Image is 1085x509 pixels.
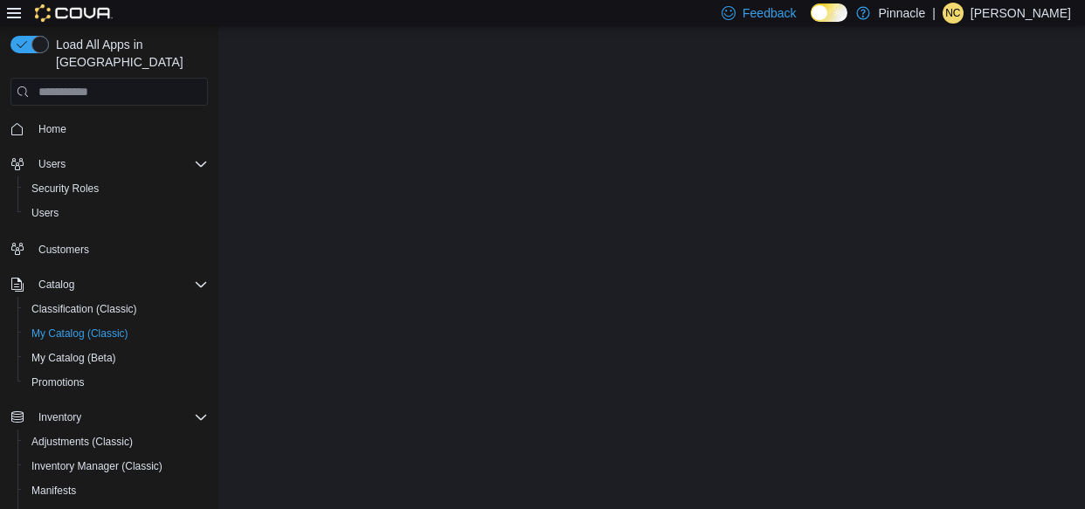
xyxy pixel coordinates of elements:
span: Inventory Manager (Classic) [31,459,162,473]
span: Catalog [31,274,208,295]
span: My Catalog (Beta) [31,351,116,365]
button: My Catalog (Classic) [17,321,215,346]
span: Inventory Manager (Classic) [24,456,208,477]
button: Catalog [3,272,215,297]
button: Users [3,152,215,176]
a: My Catalog (Beta) [24,347,123,368]
button: Classification (Classic) [17,297,215,321]
a: Users [24,203,66,224]
a: Manifests [24,480,83,501]
span: Users [31,154,208,175]
span: Manifests [31,484,76,498]
button: Adjustments (Classic) [17,430,215,454]
a: Adjustments (Classic) [24,431,140,452]
span: My Catalog (Beta) [24,347,208,368]
span: Feedback [743,4,796,22]
button: Users [17,201,215,225]
span: Promotions [24,372,208,393]
span: Users [24,203,208,224]
span: Adjustments (Classic) [24,431,208,452]
button: Security Roles [17,176,215,201]
span: Inventory [38,410,81,424]
span: Promotions [31,375,85,389]
a: Customers [31,239,96,260]
span: Classification (Classic) [24,299,208,320]
a: Classification (Classic) [24,299,144,320]
span: Customers [38,243,89,257]
span: My Catalog (Classic) [24,323,208,344]
img: Cova [35,4,113,22]
span: Catalog [38,278,74,292]
p: Pinnacle [879,3,926,24]
button: My Catalog (Beta) [17,346,215,370]
span: Users [38,157,66,171]
a: Promotions [24,372,92,393]
a: My Catalog (Classic) [24,323,135,344]
span: Security Roles [24,178,208,199]
span: Load All Apps in [GEOGRAPHIC_DATA] [49,36,208,71]
button: Inventory Manager (Classic) [17,454,215,478]
span: Users [31,206,59,220]
button: Home [3,116,215,141]
span: Security Roles [31,182,99,196]
span: Adjustments (Classic) [31,435,133,449]
span: Customers [31,237,208,259]
span: Inventory [31,407,208,428]
button: Inventory [31,407,88,428]
span: Home [31,118,208,140]
a: Inventory Manager (Classic) [24,456,169,477]
p: | [932,3,936,24]
span: Home [38,122,66,136]
span: Manifests [24,480,208,501]
span: NC [945,3,960,24]
input: Dark Mode [811,3,847,22]
span: Classification (Classic) [31,302,137,316]
button: Promotions [17,370,215,395]
button: Catalog [31,274,81,295]
button: Inventory [3,405,215,430]
button: Users [31,154,73,175]
button: Manifests [17,478,215,503]
span: My Catalog (Classic) [31,327,128,340]
a: Home [31,119,73,140]
p: [PERSON_NAME] [971,3,1071,24]
div: Nancy Coulombe [943,3,964,24]
span: Dark Mode [811,22,812,23]
button: Customers [3,236,215,261]
a: Security Roles [24,178,106,199]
